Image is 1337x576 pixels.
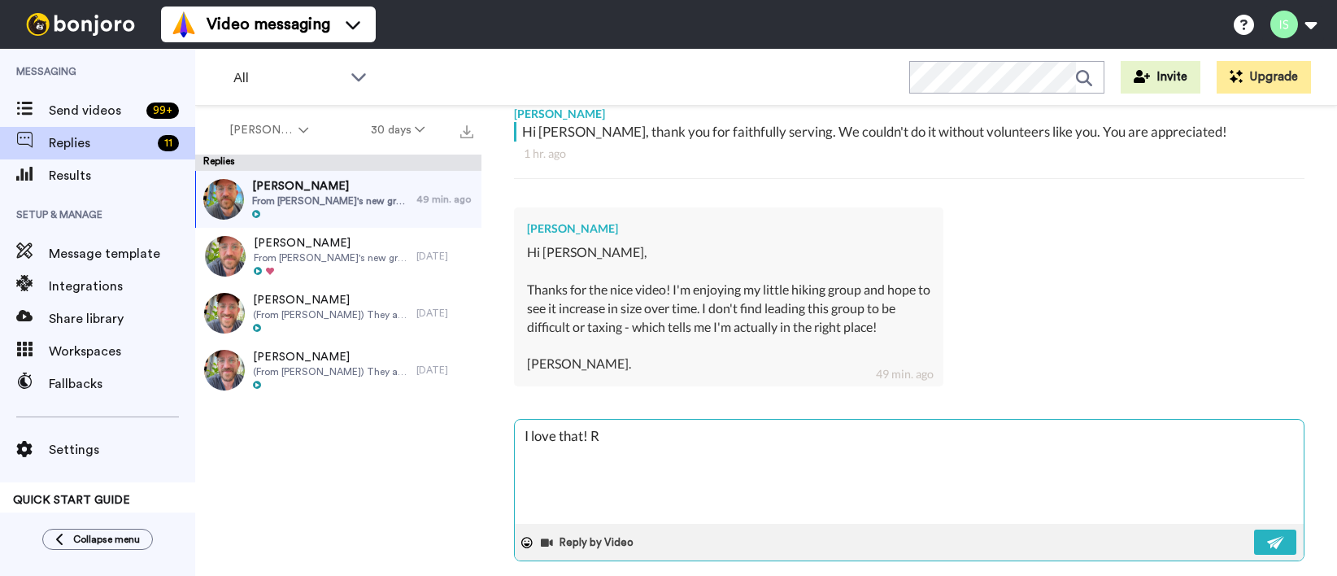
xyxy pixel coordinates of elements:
[13,495,130,506] span: QUICK START GUIDE
[527,220,930,237] div: [PERSON_NAME]
[49,166,195,185] span: Results
[253,308,408,321] span: (From [PERSON_NAME]) They are faithful 4pm service volunteers who are sad the service time is goi...
[455,118,478,142] button: Export all results that match these filters now.
[229,122,295,138] span: [PERSON_NAME]
[416,364,473,377] div: [DATE]
[252,178,408,194] span: [PERSON_NAME]
[252,194,408,207] span: From [PERSON_NAME]'s new group leader list. Here is a description of her group: Walking Group. Po...
[460,125,473,138] img: export.svg
[515,420,1304,524] textarea: I love that! R
[49,101,140,120] span: Send videos
[1267,536,1285,549] img: send-white.svg
[416,250,473,263] div: [DATE]
[524,146,1295,162] div: 1 hr. ago
[204,293,245,334] img: a084bac8-4465-47b0-8582-a090e8a684fb-thumb.jpg
[195,228,481,285] a: [PERSON_NAME]From [PERSON_NAME]'s new group leader list. Running a women's group[DATE]
[254,251,408,264] span: From [PERSON_NAME]'s new group leader list. Running a women's group
[195,285,481,342] a: [PERSON_NAME](From [PERSON_NAME]) They are faithful 4pm service volunteers who are sad the servic...
[253,292,408,308] span: [PERSON_NAME]
[205,236,246,277] img: 32ad931b-2881-4c5c-ab9f-bcef3b772809-thumb.jpg
[49,309,195,329] span: Share library
[42,529,153,550] button: Collapse menu
[207,13,330,36] span: Video messaging
[416,193,473,206] div: 49 min. ago
[253,365,408,378] span: (From [PERSON_NAME]) They are faithful 4pm service volunteers who are sad the service time is goi...
[876,366,934,382] div: 49 min. ago
[146,103,179,119] div: 99 +
[340,116,456,145] button: 30 days
[49,277,195,296] span: Integrations
[49,374,195,394] span: Fallbacks
[1121,61,1200,94] button: Invite
[233,68,342,88] span: All
[416,307,473,320] div: [DATE]
[522,122,1300,142] div: Hi [PERSON_NAME], thank you for faithfully serving. We couldn't do it without volunteers like you...
[253,349,408,365] span: [PERSON_NAME]
[158,135,179,151] div: 11
[203,179,244,220] img: 012d6964-c060-4855-922e-2b6e2239faff-thumb.jpg
[20,13,142,36] img: bj-logo-header-white.svg
[49,244,195,264] span: Message template
[73,533,140,546] span: Collapse menu
[49,342,195,361] span: Workspaces
[195,155,481,171] div: Replies
[49,133,151,153] span: Replies
[49,440,195,460] span: Settings
[527,243,930,373] div: Hi [PERSON_NAME], Thanks for the nice video! I'm enjoying my little hiking group and hope to see ...
[514,98,1304,122] div: [PERSON_NAME]
[204,350,245,391] img: 77df9a21-071a-4f9d-95eb-f221d4efb32c-thumb.jpg
[1217,61,1311,94] button: Upgrade
[195,171,481,228] a: [PERSON_NAME]From [PERSON_NAME]'s new group leader list. Here is a description of her group: Walk...
[254,235,408,251] span: [PERSON_NAME]
[195,342,481,399] a: [PERSON_NAME](From [PERSON_NAME]) They are faithful 4pm service volunteers who are sad the servic...
[171,11,197,37] img: vm-color.svg
[539,530,638,555] button: Reply by Video
[198,116,340,145] button: [PERSON_NAME]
